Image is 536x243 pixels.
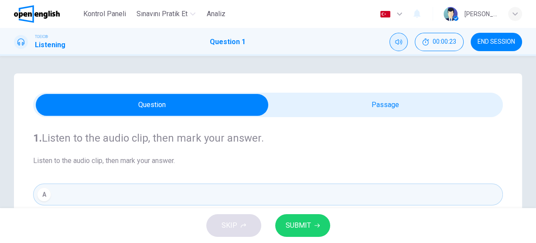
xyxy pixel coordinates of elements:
[35,34,48,40] span: TOEIC®
[207,9,225,19] span: Analiz
[80,6,130,22] button: Kontrol Paneli
[33,156,503,166] span: Listen to the audio clip, then mark your answer.
[444,7,457,21] img: Profile picture
[389,33,408,51] div: Mute
[35,40,65,50] h1: Listening
[14,5,60,23] img: OpenEnglish logo
[37,187,51,201] div: A
[33,132,42,144] strong: 1.
[415,33,464,51] button: 00:00:23
[133,6,199,22] button: Sınavını Pratik Et
[137,9,188,19] span: Sınavını Pratik Et
[471,33,522,51] button: END SESSION
[33,131,503,145] h4: Listen to the audio clip, then mark your answer.
[286,219,311,232] span: SUBMIT
[210,37,246,47] h1: Question 1
[433,38,456,45] span: 00:00:23
[83,9,126,19] span: Kontrol Paneli
[380,11,391,17] img: tr
[14,5,80,23] a: OpenEnglish logo
[202,6,230,22] button: Analiz
[415,33,464,51] div: Hide
[464,9,498,19] div: [PERSON_NAME]
[33,184,503,205] button: A
[275,214,330,237] button: SUBMIT
[478,38,515,45] span: END SESSION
